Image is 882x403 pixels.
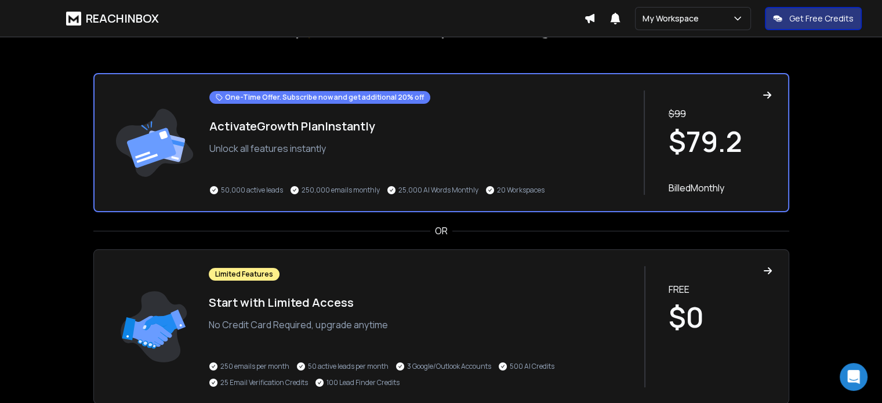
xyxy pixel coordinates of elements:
[510,362,554,371] p: 500 AI Credits
[111,90,198,195] img: trail
[86,10,159,27] h1: REACHINBOX
[497,186,545,195] p: 20 Workspaces
[789,13,854,24] p: Get Free Credits
[209,318,633,332] p: No Credit Card Required, upgrade anytime
[669,282,772,296] p: FREE
[308,362,389,371] p: 50 active leads per month
[110,266,197,387] img: trail
[326,378,400,387] p: 100 Lead Finder Credits
[765,7,862,30] button: Get Free Credits
[669,303,772,331] h1: $0
[398,186,478,195] p: 25,000 AI Words Monthly
[93,224,789,238] div: OR
[209,141,633,155] p: Unlock all features instantly
[668,107,771,121] p: $ 99
[220,362,289,371] p: 250 emails per month
[93,17,789,38] h1: Hurray 🎉, choose how you’d like to get started
[668,181,771,195] p: Billed Monthly
[66,12,81,26] img: logo
[302,186,380,195] p: 250,000 emails monthly
[840,363,868,391] div: Open Intercom Messenger
[407,362,491,371] p: 3 Google/Outlook Accounts
[668,128,771,155] h1: $ 79.2
[209,118,633,135] h1: Activate Growth Plan Instantly
[221,186,283,195] p: 50,000 active leads
[220,378,308,387] p: 25 Email Verification Credits
[209,91,430,104] div: One-Time Offer. Subscribe now and get additional 20% off
[209,268,280,281] div: Limited Features
[643,13,703,24] p: My Workspace
[209,295,633,311] h1: Start with Limited Access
